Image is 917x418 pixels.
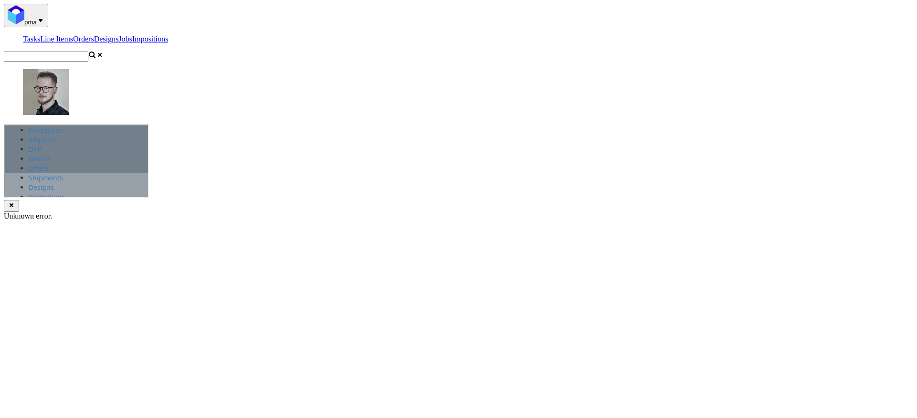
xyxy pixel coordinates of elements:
[24,19,37,26] span: pma
[4,212,913,220] div: Unknown error.
[132,35,169,43] a: Impositions
[40,35,73,43] a: Line Items
[23,69,69,115] img: Krystian Gaza
[24,67,60,76] a: Promotions
[24,19,36,28] a: DTP
[24,48,58,57] a: Shipments
[8,5,24,24] img: logo
[4,4,48,27] button: pma
[24,29,46,38] a: Orders
[24,57,49,66] a: Designs
[24,10,51,19] a: Shipped
[24,38,43,47] a: Offers
[73,35,94,43] a: Orders
[94,35,119,43] a: Designs
[118,35,132,43] a: Jobs
[23,35,40,43] a: Tasks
